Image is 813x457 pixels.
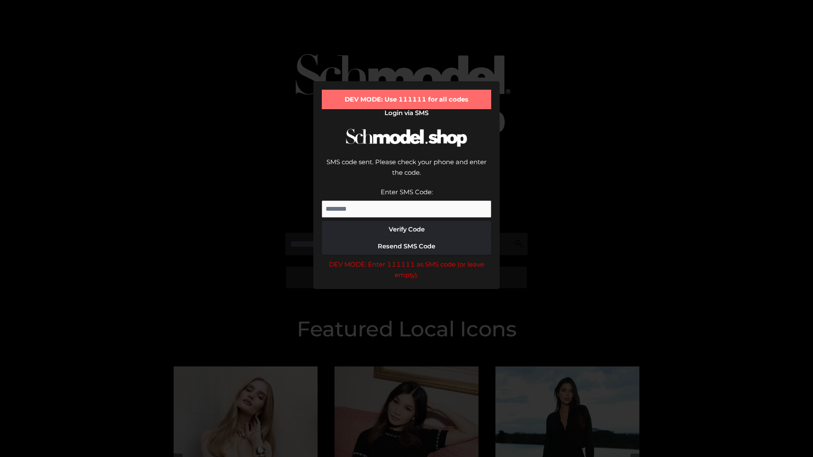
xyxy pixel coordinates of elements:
[322,157,491,187] div: SMS code sent. Please check your phone and enter the code.
[381,188,433,196] label: Enter SMS Code:
[322,221,491,238] button: Verify Code
[343,121,470,154] img: Schmodel Logo
[322,238,491,255] button: Resend SMS Code
[322,90,491,109] div: DEV MODE: Use 111111 for all codes
[322,109,491,117] h2: Login via SMS
[322,259,491,281] div: DEV MODE: Enter 111111 as SMS code (or leave empty).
